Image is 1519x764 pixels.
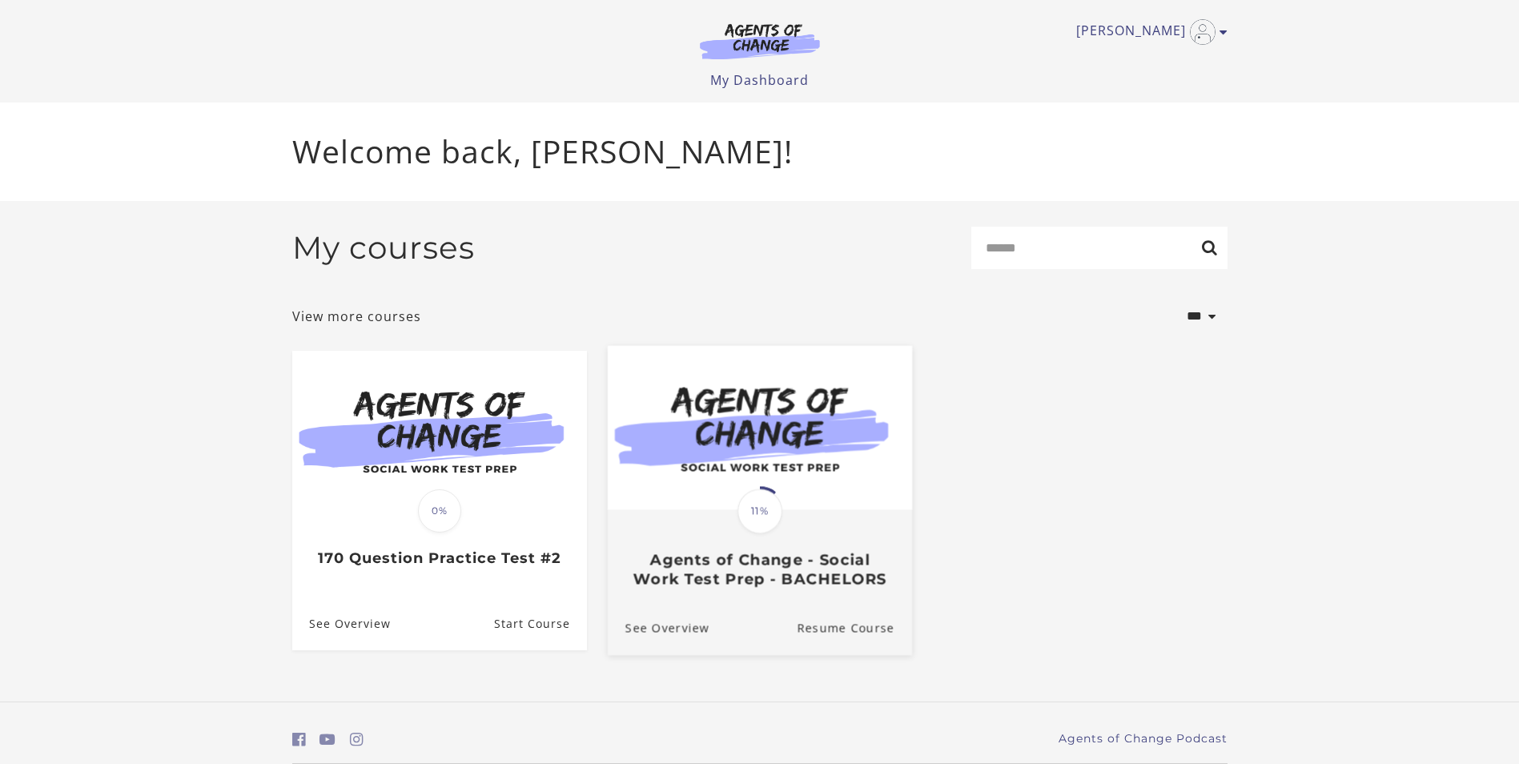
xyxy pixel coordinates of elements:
[350,732,364,747] i: https://www.instagram.com/agentsofchangeprep/ (Open in a new window)
[292,732,306,747] i: https://www.facebook.com/groups/aswbtestprep (Open in a new window)
[797,601,912,655] a: Agents of Change - Social Work Test Prep - BACHELORS: Resume Course
[292,728,306,751] a: https://www.facebook.com/groups/aswbtestprep (Open in a new window)
[737,489,782,533] span: 11%
[607,601,709,655] a: Agents of Change - Social Work Test Prep - BACHELORS: See Overview
[292,598,391,650] a: 170 Question Practice Test #2: See Overview
[292,128,1228,175] p: Welcome back, [PERSON_NAME]!
[1059,730,1228,747] a: Agents of Change Podcast
[493,598,586,650] a: 170 Question Practice Test #2: Resume Course
[1076,19,1220,45] a: Toggle menu
[625,551,894,588] h3: Agents of Change - Social Work Test Prep - BACHELORS
[350,728,364,751] a: https://www.instagram.com/agentsofchangeprep/ (Open in a new window)
[292,307,421,326] a: View more courses
[292,229,475,267] h2: My courses
[309,549,569,568] h3: 170 Question Practice Test #2
[319,732,336,747] i: https://www.youtube.com/c/AgentsofChangeTestPrepbyMeaganMitchell (Open in a new window)
[683,22,837,59] img: Agents of Change Logo
[319,728,336,751] a: https://www.youtube.com/c/AgentsofChangeTestPrepbyMeaganMitchell (Open in a new window)
[418,489,461,533] span: 0%
[710,71,809,89] a: My Dashboard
